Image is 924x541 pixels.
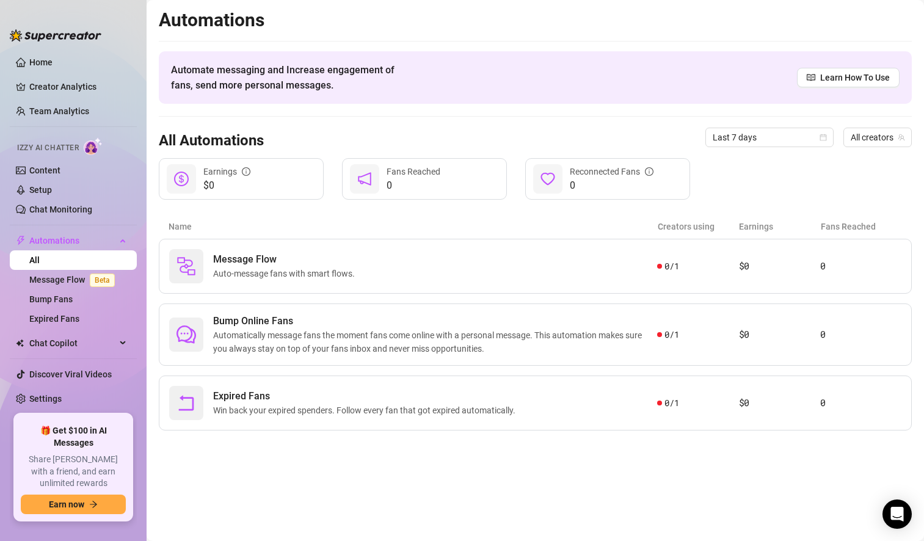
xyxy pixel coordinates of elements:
a: Content [29,165,60,175]
span: heart [540,172,555,186]
span: Izzy AI Chatter [17,142,79,154]
article: Name [169,220,658,233]
span: info-circle [645,167,653,176]
article: Creators using [658,220,739,233]
a: Learn How To Use [797,68,900,87]
span: calendar [820,134,827,141]
article: 0 [820,327,901,342]
span: 0 / 1 [664,396,678,410]
span: $0 [203,178,250,193]
article: $0 [739,327,820,342]
article: $0 [739,259,820,274]
span: Earn now [49,499,84,509]
a: Home [29,57,53,67]
span: All creators [851,128,904,147]
article: 0 [820,396,901,410]
article: Fans Reached [821,220,902,233]
span: thunderbolt [16,236,26,245]
img: logo-BBDzfeDw.svg [10,29,101,42]
a: All [29,255,40,265]
img: AI Chatter [84,137,103,155]
span: Chat Copilot [29,333,116,353]
span: notification [357,172,372,186]
a: Message FlowBeta [29,275,120,285]
span: Bump Online Fans [213,314,657,329]
button: Earn nowarrow-right [21,495,126,514]
span: Beta [90,274,115,287]
span: comment [176,325,196,344]
span: Share [PERSON_NAME] with a friend, and earn unlimited rewards [21,454,126,490]
span: 🎁 Get $100 in AI Messages [21,425,126,449]
span: Auto-message fans with smart flows. [213,267,360,280]
article: Earnings [739,220,820,233]
span: dollar [174,172,189,186]
span: rollback [176,393,196,413]
span: Win back your expired spenders. Follow every fan that got expired automatically. [213,404,520,417]
span: team [898,134,905,141]
a: Setup [29,185,52,195]
span: 0 [387,178,440,193]
a: Discover Viral Videos [29,369,112,379]
span: Fans Reached [387,167,440,176]
img: Chat Copilot [16,339,24,347]
article: $0 [739,396,820,410]
a: Expired Fans [29,314,79,324]
h3: All Automations [159,131,264,151]
div: Open Intercom Messenger [882,499,912,529]
span: Last 7 days [713,128,826,147]
a: Team Analytics [29,106,89,116]
span: 0 [570,178,653,193]
div: Earnings [203,165,250,178]
div: Reconnected Fans [570,165,653,178]
a: Creator Analytics [29,77,127,96]
span: Learn How To Use [820,71,890,84]
span: Expired Fans [213,389,520,404]
span: 0 / 1 [664,328,678,341]
span: arrow-right [89,500,98,509]
a: Settings [29,394,62,404]
span: read [807,73,815,82]
span: Automatically message fans the moment fans come online with a personal message. This automation m... [213,329,657,355]
a: Chat Monitoring [29,205,92,214]
span: info-circle [242,167,250,176]
span: 0 / 1 [664,260,678,273]
img: svg%3e [176,256,196,276]
article: 0 [820,259,901,274]
a: Bump Fans [29,294,73,304]
span: Automate messaging and Increase engagement of fans, send more personal messages. [171,62,406,93]
span: Message Flow [213,252,360,267]
span: Automations [29,231,116,250]
h2: Automations [159,9,912,32]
